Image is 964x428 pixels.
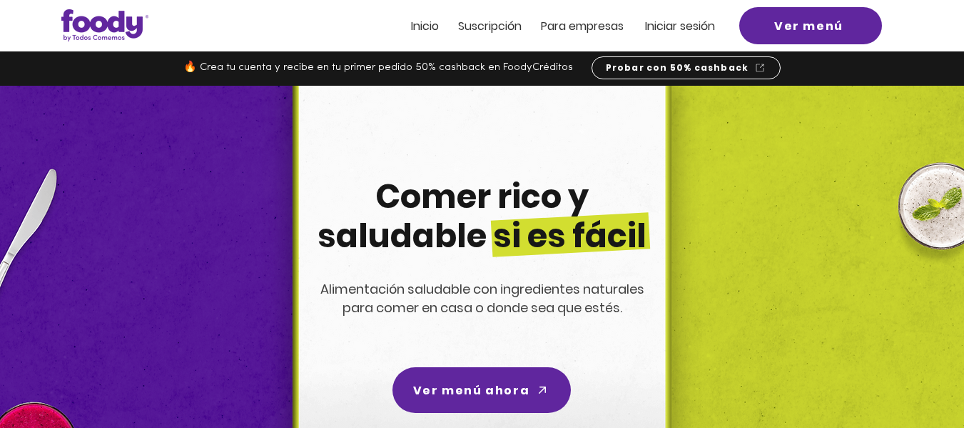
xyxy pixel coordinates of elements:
span: Ver menú [774,17,843,35]
a: Iniciar sesión [645,20,715,32]
a: Ver menú ahora [392,367,571,413]
span: 🔥 Crea tu cuenta y recibe en tu primer pedido 50% cashback en FoodyCréditos [183,62,573,73]
span: Probar con 50% cashback [606,61,749,74]
a: Para empresas [541,20,624,32]
a: Inicio [411,20,439,32]
span: Alimentación saludable con ingredientes naturales para comer en casa o donde sea que estés. [320,280,644,317]
span: Comer rico y saludable si es fácil [318,174,646,259]
span: Suscripción [458,18,522,34]
a: Suscripción [458,20,522,32]
a: Ver menú [739,7,882,44]
span: Ver menú ahora [413,382,529,399]
span: Pa [541,18,554,34]
span: Inicio [411,18,439,34]
img: Logo_Foody V2.0.0 (3).png [61,9,148,41]
a: Probar con 50% cashback [592,56,781,79]
span: Iniciar sesión [645,18,715,34]
span: ra empresas [554,18,624,34]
